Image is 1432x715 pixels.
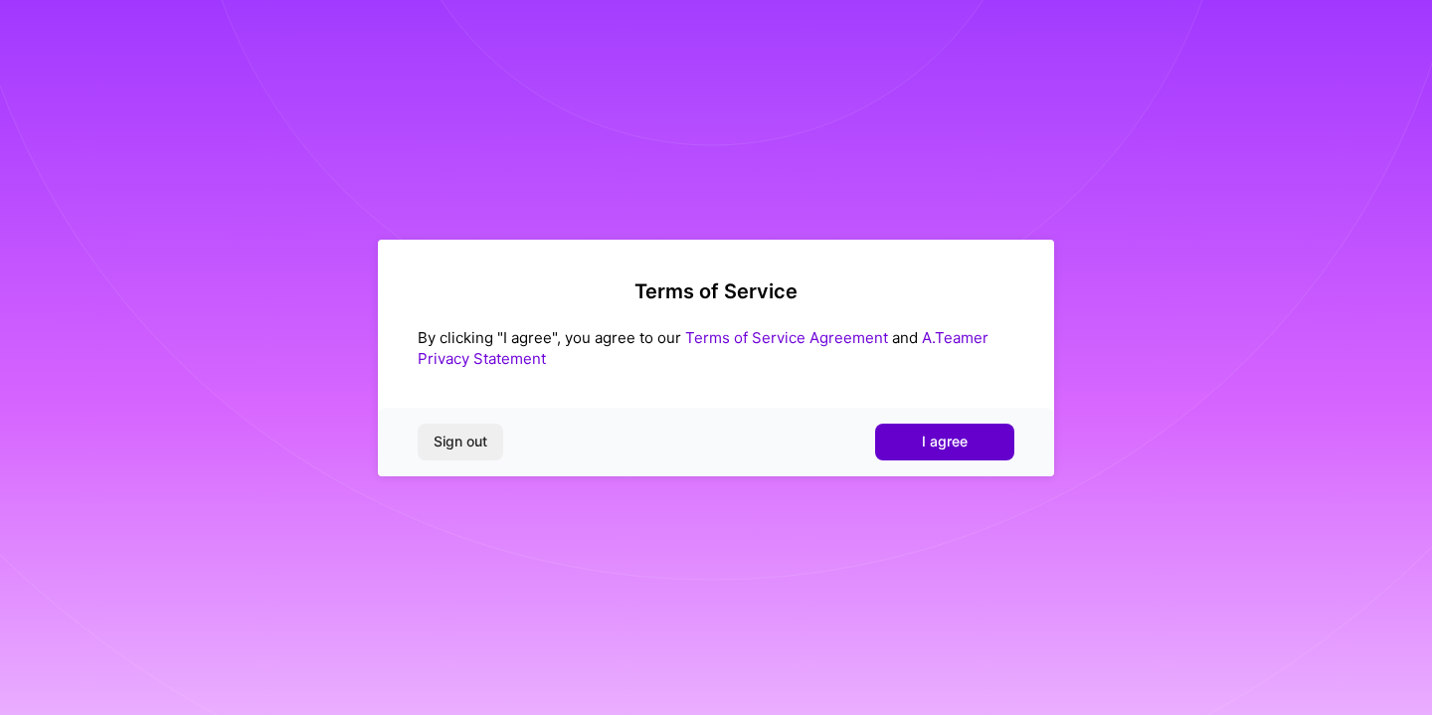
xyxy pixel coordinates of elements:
span: Sign out [434,432,487,451]
button: I agree [875,424,1014,459]
span: I agree [922,432,968,451]
div: By clicking "I agree", you agree to our and [418,327,1014,369]
a: Terms of Service Agreement [685,328,888,347]
h2: Terms of Service [418,279,1014,303]
button: Sign out [418,424,503,459]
